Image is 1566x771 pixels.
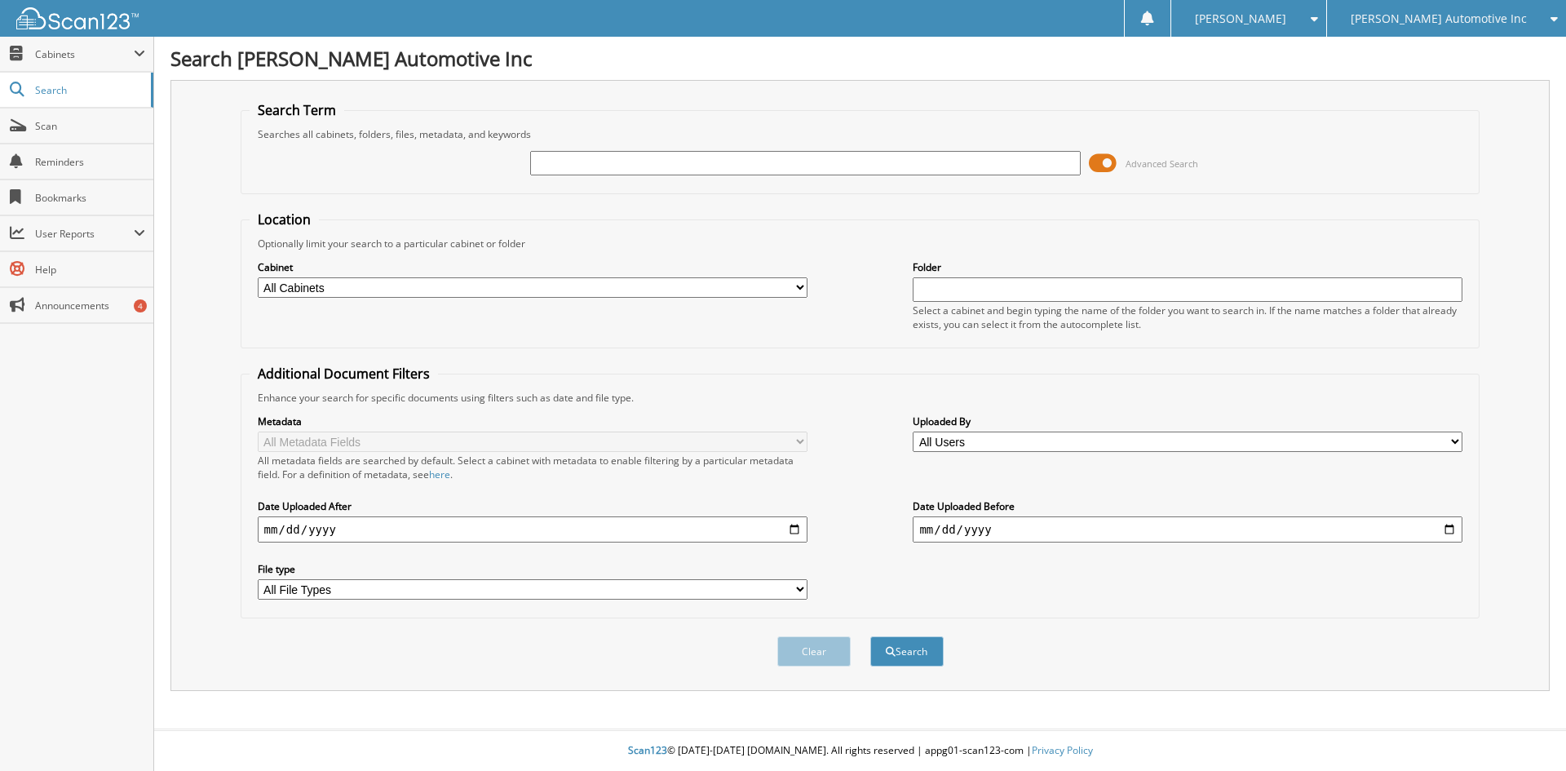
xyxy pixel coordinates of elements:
[258,454,807,481] div: All metadata fields are searched by default. Select a cabinet with metadata to enable filtering b...
[35,47,134,61] span: Cabinets
[250,391,1471,405] div: Enhance your search for specific documents using filters such as date and file type.
[170,45,1550,72] h1: Search [PERSON_NAME] Automotive Inc
[1032,743,1093,757] a: Privacy Policy
[250,210,319,228] legend: Location
[870,636,944,667] button: Search
[154,731,1566,771] div: © [DATE]-[DATE] [DOMAIN_NAME]. All rights reserved | appg01-scan123-com |
[1351,14,1527,24] span: [PERSON_NAME] Automotive Inc
[35,227,134,241] span: User Reports
[258,516,807,543] input: start
[258,499,807,513] label: Date Uploaded After
[250,365,438,383] legend: Additional Document Filters
[258,562,807,576] label: File type
[35,155,145,169] span: Reminders
[16,7,139,29] img: scan123-logo-white.svg
[35,83,143,97] span: Search
[35,263,145,277] span: Help
[429,467,450,481] a: here
[777,636,851,667] button: Clear
[913,414,1462,428] label: Uploaded By
[258,414,807,428] label: Metadata
[1195,14,1286,24] span: [PERSON_NAME]
[35,299,145,312] span: Announcements
[913,304,1462,331] div: Select a cabinet and begin typing the name of the folder you want to search in. If the name match...
[913,260,1462,274] label: Folder
[134,299,147,312] div: 4
[35,191,145,205] span: Bookmarks
[258,260,807,274] label: Cabinet
[913,499,1462,513] label: Date Uploaded Before
[628,743,667,757] span: Scan123
[35,119,145,133] span: Scan
[250,237,1471,250] div: Optionally limit your search to a particular cabinet or folder
[1126,157,1198,170] span: Advanced Search
[250,101,344,119] legend: Search Term
[250,127,1471,141] div: Searches all cabinets, folders, files, metadata, and keywords
[913,516,1462,543] input: end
